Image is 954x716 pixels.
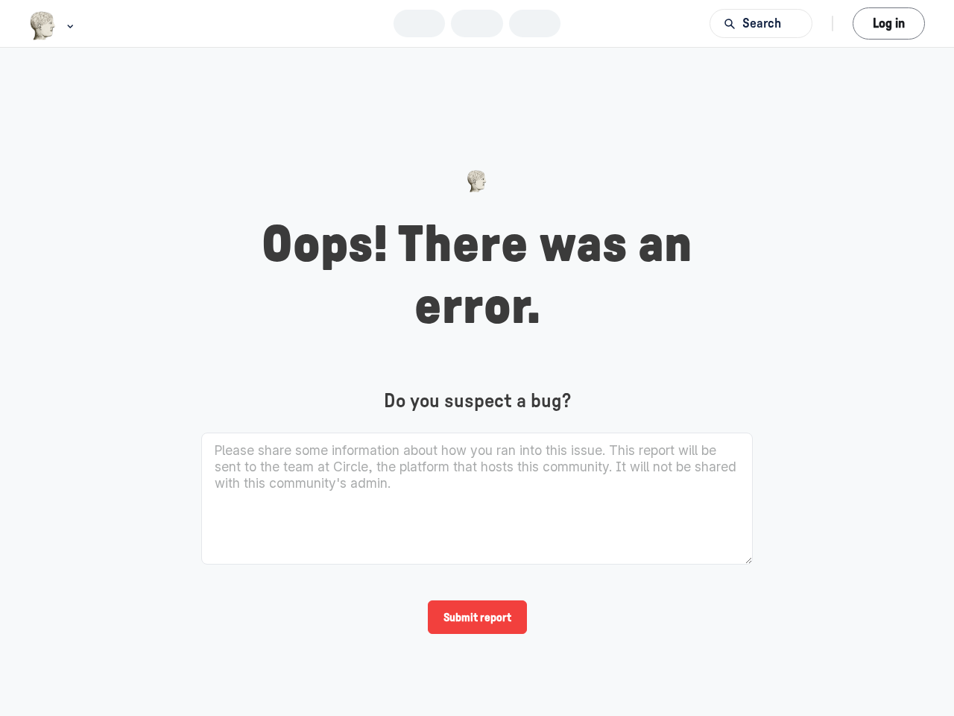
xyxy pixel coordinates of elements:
button: Log in [853,7,925,40]
img: Museums as Progress logo [29,11,57,40]
input: Submit report [428,600,527,634]
h4: Do you suspect a bug? [201,390,753,413]
button: Museums as Progress logo [29,10,78,42]
h1: Oops! There was an error. [201,215,753,339]
button: Search [710,9,812,38]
